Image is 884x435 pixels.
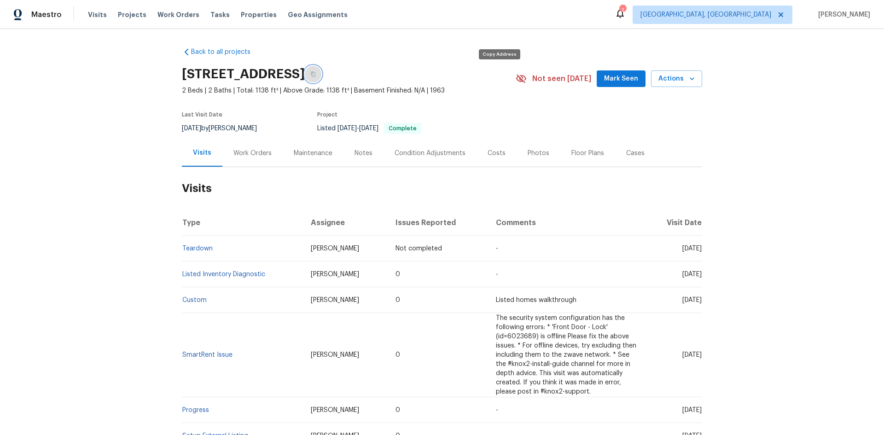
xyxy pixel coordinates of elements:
span: 0 [395,271,400,278]
span: [PERSON_NAME] [814,10,870,19]
div: 1 [619,6,626,15]
span: Complete [385,126,420,131]
span: - [496,271,498,278]
th: Visit Date [645,210,702,236]
div: Cases [626,149,645,158]
span: - [496,245,498,252]
span: [PERSON_NAME] [311,407,359,413]
span: Project [317,112,337,117]
span: Properties [241,10,277,19]
span: 0 [395,297,400,303]
button: Mark Seen [597,70,646,87]
div: Condition Adjustments [395,149,465,158]
span: The security system configuration has the following errors: * 'Front Door - Lock' (id=6023689) is... [496,315,636,395]
h2: [STREET_ADDRESS] [182,70,305,79]
span: Work Orders [157,10,199,19]
span: 0 [395,352,400,358]
th: Issues Reported [388,210,489,236]
span: [DATE] [682,352,702,358]
span: [PERSON_NAME] [311,297,359,303]
button: Actions [651,70,702,87]
span: Actions [658,73,695,85]
span: - [496,407,498,413]
span: 2 Beds | 2 Baths | Total: 1138 ft² | Above Grade: 1138 ft² | Basement Finished: N/A | 1963 [182,86,516,95]
span: Visits [88,10,107,19]
div: Work Orders [233,149,272,158]
div: Costs [488,149,506,158]
span: [PERSON_NAME] [311,352,359,358]
span: Last Visit Date [182,112,222,117]
div: Visits [193,148,211,157]
span: Listed [317,125,421,132]
span: [DATE] [682,245,702,252]
span: [DATE] [682,407,702,413]
div: Photos [528,149,549,158]
span: Listed homes walkthrough [496,297,576,303]
a: Back to all projects [182,47,270,57]
span: [PERSON_NAME] [311,245,359,252]
span: Projects [118,10,146,19]
span: Not seen [DATE] [532,74,591,83]
span: [DATE] [682,297,702,303]
span: Geo Assignments [288,10,348,19]
span: [PERSON_NAME] [311,271,359,278]
span: [DATE] [337,125,357,132]
a: Teardown [182,245,213,252]
th: Assignee [303,210,388,236]
span: [DATE] [182,125,201,132]
span: - [337,125,378,132]
span: [DATE] [682,271,702,278]
div: Maintenance [294,149,332,158]
a: Listed Inventory Diagnostic [182,271,265,278]
span: 0 [395,407,400,413]
span: Maestro [31,10,62,19]
span: Tasks [210,12,230,18]
a: Custom [182,297,207,303]
div: Notes [355,149,372,158]
span: [GEOGRAPHIC_DATA], [GEOGRAPHIC_DATA] [640,10,771,19]
th: Comments [489,210,645,236]
span: Mark Seen [604,73,638,85]
div: by [PERSON_NAME] [182,123,268,134]
span: Not completed [395,245,442,252]
h2: Visits [182,167,702,210]
a: Progress [182,407,209,413]
div: Floor Plans [571,149,604,158]
a: SmartRent Issue [182,352,233,358]
span: [DATE] [359,125,378,132]
th: Type [182,210,303,236]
